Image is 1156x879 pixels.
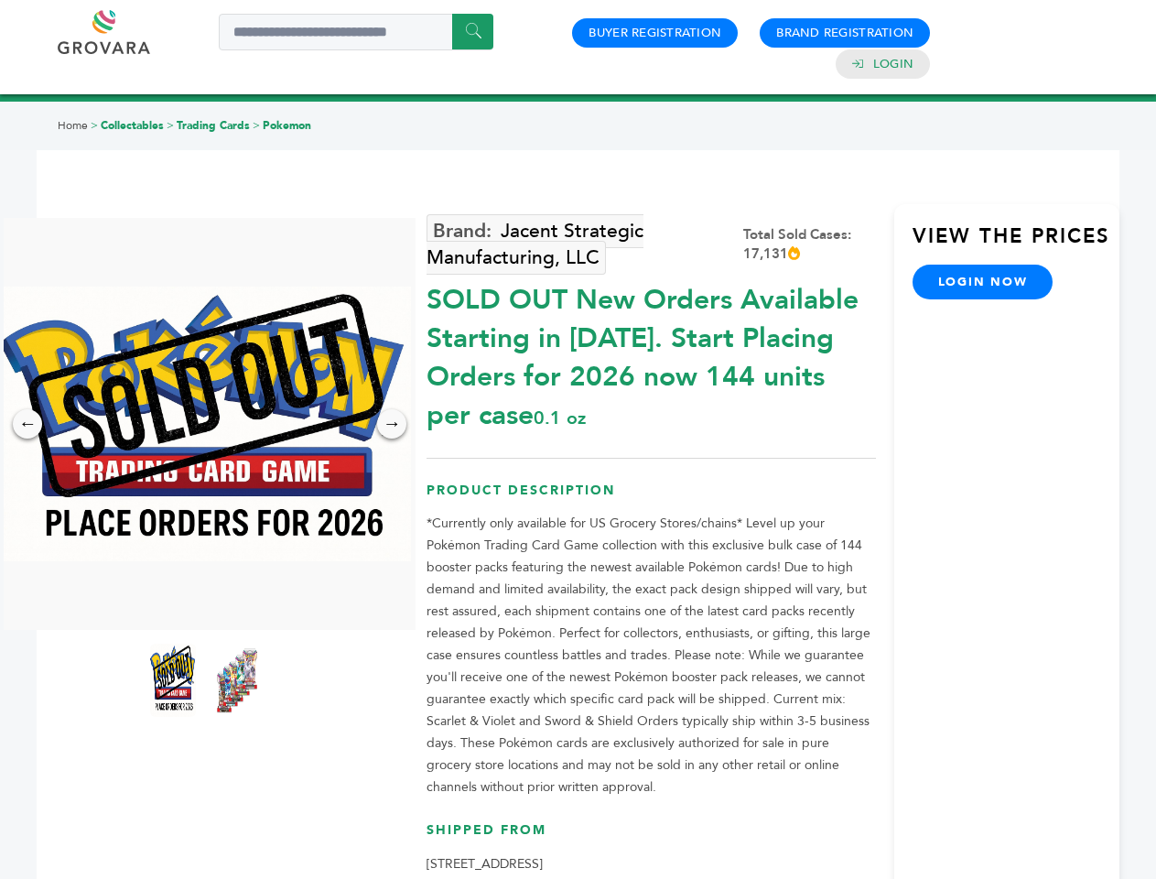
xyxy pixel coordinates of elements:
[913,222,1119,265] h3: View the Prices
[913,265,1053,299] a: login now
[58,118,88,133] a: Home
[534,406,586,430] span: 0.1 oz
[427,272,876,435] div: SOLD OUT New Orders Available Starting in [DATE]. Start Placing Orders for 2026 now 144 units per...
[427,821,876,853] h3: Shipped From
[589,25,721,41] a: Buyer Registration
[91,118,98,133] span: >
[214,644,260,717] img: *SOLD OUT* New Orders Available Starting in 2026. Start Placing Orders for 2026 now! 144 units pe...
[101,118,164,133] a: Collectables
[219,14,493,50] input: Search a product or brand...
[743,225,876,264] div: Total Sold Cases: 17,131
[13,409,42,439] div: ←
[427,513,876,798] p: *Currently only available for US Grocery Stores/chains* Level up your Pokémon Trading Card Game c...
[377,409,406,439] div: →
[427,482,876,514] h3: Product Description
[263,118,311,133] a: Pokemon
[150,644,196,717] img: *SOLD OUT* New Orders Available Starting in 2026. Start Placing Orders for 2026 now! 144 units pe...
[167,118,174,133] span: >
[776,25,913,41] a: Brand Registration
[253,118,260,133] span: >
[873,56,913,72] a: Login
[177,118,250,133] a: Trading Cards
[427,214,643,275] a: Jacent Strategic Manufacturing, LLC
